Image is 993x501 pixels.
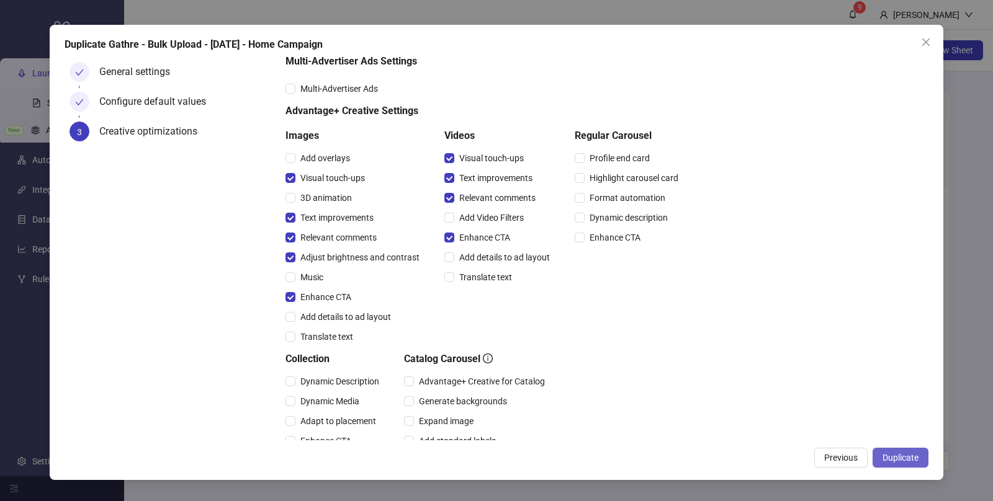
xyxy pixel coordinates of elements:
span: Text improvements [454,171,537,185]
span: Highlight carousel card [585,171,683,185]
button: Close [916,32,936,52]
span: Add overlays [295,151,355,165]
h5: Advantage+ Creative Settings [285,104,683,118]
span: Format automation [585,191,670,205]
span: Profile end card [585,151,655,165]
h5: Videos [444,128,555,143]
span: Adapt to placement [295,414,381,428]
div: Duplicate Gathre - Bulk Upload - [DATE] - Home Campaign [65,37,928,52]
h5: Catalog Carousel [404,352,550,366]
span: Generate backgrounds [414,394,512,408]
span: check [75,98,84,107]
div: Configure default values [99,92,216,112]
span: Advantage+ Creative for Catalog [414,375,550,388]
span: Translate text [295,330,358,344]
button: Previous [814,448,868,468]
span: Adjust brightness and contrast [295,250,425,264]
span: 3D animation [295,191,357,205]
button: Duplicate [873,448,928,468]
div: Creative optimizations [99,122,207,141]
h5: Regular Carousel [575,128,683,143]
span: Previous [824,453,858,463]
span: Multi-Advertiser Ads [295,82,383,95]
span: info-circle [483,353,493,363]
span: Visual touch-ups [295,171,370,185]
span: Music [295,270,328,284]
h5: Collection [285,352,384,366]
span: Visual touch-ups [454,151,529,165]
span: Relevant comments [295,231,382,244]
h5: Images [285,128,425,143]
span: Text improvements [295,211,379,224]
span: Enhance CTA [295,434,356,448]
span: 3 [77,127,82,137]
span: Expand image [414,414,479,428]
span: Relevant comments [454,191,541,205]
span: Add details to ad layout [295,310,396,324]
span: Add details to ad layout [454,250,555,264]
span: Duplicate [883,453,919,463]
span: Translate text [454,270,517,284]
span: Enhance CTA [454,231,515,244]
h5: Multi-Advertiser Ads Settings [285,54,683,69]
span: Enhance CTA [585,231,645,244]
span: Dynamic description [585,211,673,224]
span: Add Video Filters [454,211,529,224]
div: General settings [99,62,180,82]
span: Add standard labels [414,434,501,448]
span: Enhance CTA [295,290,356,304]
span: Dynamic Description [295,375,384,388]
span: close [921,37,931,47]
span: Dynamic Media [295,394,364,408]
span: check [75,68,84,77]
